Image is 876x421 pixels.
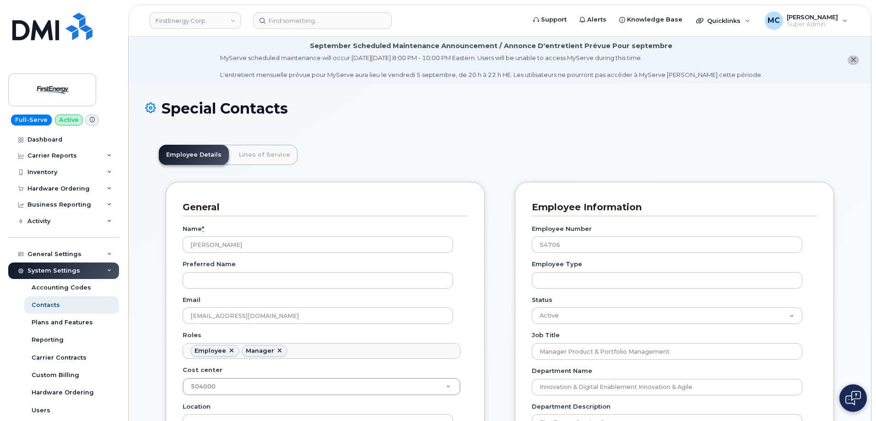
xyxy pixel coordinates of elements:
label: Preferred Name [183,260,236,268]
img: Open chat [845,391,861,405]
label: Name [183,224,204,233]
span: 504000 [191,383,216,390]
a: 504000 [183,378,460,395]
div: Manager [246,347,274,355]
label: Department Name [532,366,592,375]
div: Employee [195,347,226,355]
label: Email [183,295,200,304]
label: Employee Number [532,224,592,233]
h1: Special Contacts [145,100,854,116]
a: Employee Details [159,145,229,165]
a: Lines of Service [232,145,297,165]
div: September Scheduled Maintenance Announcement / Annonce D'entretient Prévue Pour septembre [310,41,672,51]
label: Roles [183,331,201,339]
label: Department Description [532,402,611,411]
h3: Employee Information [532,201,810,213]
h3: General [183,201,461,213]
label: Job Title [532,331,560,339]
label: Status [532,295,552,304]
abbr: required [202,225,204,232]
button: close notification [848,55,859,65]
label: Location [183,402,211,411]
label: Employee Type [532,260,582,268]
label: Cost center [183,366,222,374]
div: MyServe scheduled maintenance will occur [DATE][DATE] 8:00 PM - 10:00 PM Eastern. Users will be u... [220,54,762,79]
